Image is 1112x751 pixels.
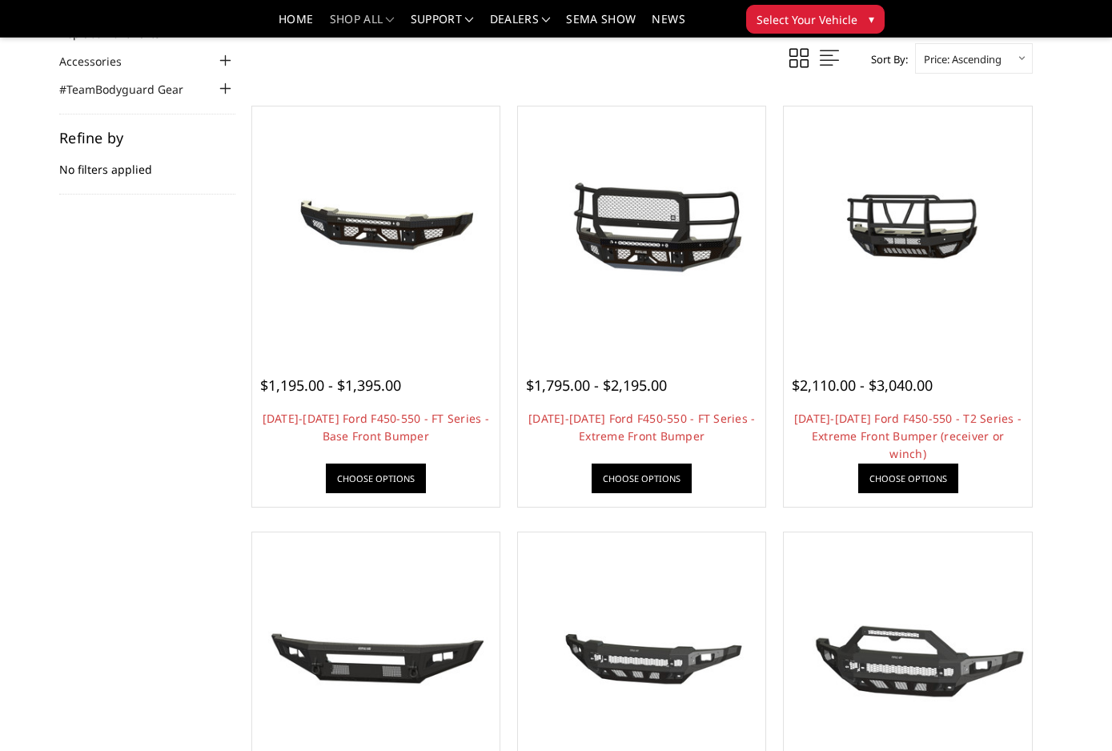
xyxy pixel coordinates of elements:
img: 2023-2025 Ford F450-550 - A2L Series - Base Front Bumper [256,601,496,712]
button: Select Your Vehicle [746,5,885,34]
span: ▾ [869,10,874,27]
a: Choose Options [326,464,426,493]
span: $1,795.00 - $2,195.00 [526,375,667,395]
a: SEMA Show [566,14,636,37]
a: [DATE]-[DATE] Ford F450-550 - FT Series - Base Front Bumper [263,411,489,444]
div: No filters applied [59,131,235,195]
img: 2023-2025 Ford F450-550 - Freedom Series - Sport Front Bumper (non-winch) [788,600,1027,713]
a: [DATE]-[DATE] Ford F450-550 - T2 Series - Extreme Front Bumper (receiver or winch) [794,411,1022,461]
h5: Refine by [59,131,235,145]
span: $1,195.00 - $1,395.00 [260,375,401,395]
a: Accessories [59,53,142,70]
a: News [652,14,684,37]
span: Select Your Vehicle [757,11,857,28]
a: Home [279,14,313,37]
a: 2023-2025 Ford F450-550 - T2 Series - Extreme Front Bumper (receiver or winch) [788,110,1027,350]
a: 2023-2025 Ford F450-550 - FT Series - Extreme Front Bumper 2023-2025 Ford F450-550 - FT Series - ... [522,110,761,350]
a: Support [411,14,474,37]
a: Choose Options [858,464,958,493]
a: Choose Options [592,464,692,493]
a: #TeamBodyguard Gear [59,81,203,98]
span: $2,110.00 - $3,040.00 [792,375,933,395]
a: shop all [330,14,395,37]
a: Dealers [490,14,551,37]
a: 2023-2025 Ford F450-550 - FT Series - Base Front Bumper [256,110,496,350]
a: [DATE]-[DATE] Ford F450-550 - FT Series - Extreme Front Bumper [528,411,755,444]
label: Sort By: [862,47,908,71]
img: 2023-2025 Ford F450-550 - FT Series - Base Front Bumper [256,175,496,287]
img: 2023-2025 Ford F450-550 - T2 Series - Extreme Front Bumper (receiver or winch) [788,163,1027,297]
